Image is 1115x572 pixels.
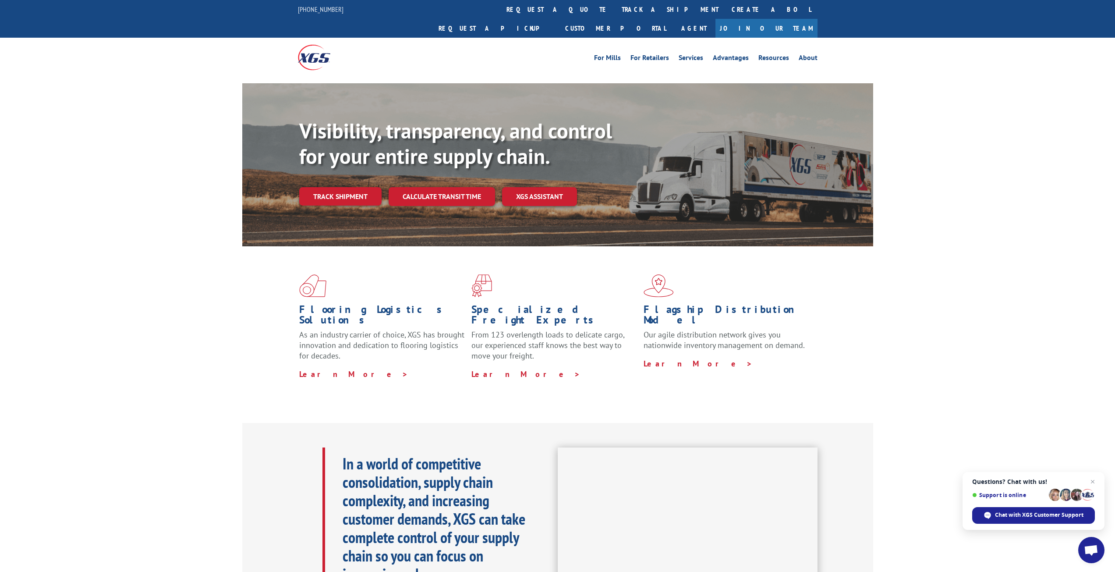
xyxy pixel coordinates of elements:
img: xgs-icon-total-supply-chain-intelligence-red [299,274,326,297]
a: Request a pickup [432,19,559,38]
span: Chat with XGS Customer Support [972,507,1095,524]
a: Track shipment [299,187,382,206]
img: xgs-icon-flagship-distribution-model-red [644,274,674,297]
a: About [799,54,818,64]
span: Chat with XGS Customer Support [995,511,1083,519]
a: Services [679,54,703,64]
a: [PHONE_NUMBER] [298,5,343,14]
a: For Mills [594,54,621,64]
span: Our agile distribution network gives you nationwide inventory management on demand. [644,330,805,350]
span: Questions? Chat with us! [972,478,1095,485]
h1: Flooring Logistics Solutions [299,304,465,330]
a: Calculate transit time [389,187,495,206]
a: Customer Portal [559,19,673,38]
a: Join Our Team [715,19,818,38]
a: XGS ASSISTANT [502,187,577,206]
span: Support is online [972,492,1046,498]
a: Open chat [1078,537,1104,563]
img: xgs-icon-focused-on-flooring-red [471,274,492,297]
a: Learn More > [299,369,408,379]
span: As an industry carrier of choice, XGS has brought innovation and dedication to flooring logistics... [299,330,464,361]
p: From 123 overlength loads to delicate cargo, our experienced staff knows the best way to move you... [471,330,637,369]
h1: Specialized Freight Experts [471,304,637,330]
a: Advantages [713,54,749,64]
a: Learn More > [644,359,753,369]
a: Learn More > [471,369,581,379]
h1: Flagship Distribution Model [644,304,809,330]
a: Resources [758,54,789,64]
a: Agent [673,19,715,38]
b: Visibility, transparency, and control for your entire supply chain. [299,117,612,170]
a: For Retailers [630,54,669,64]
